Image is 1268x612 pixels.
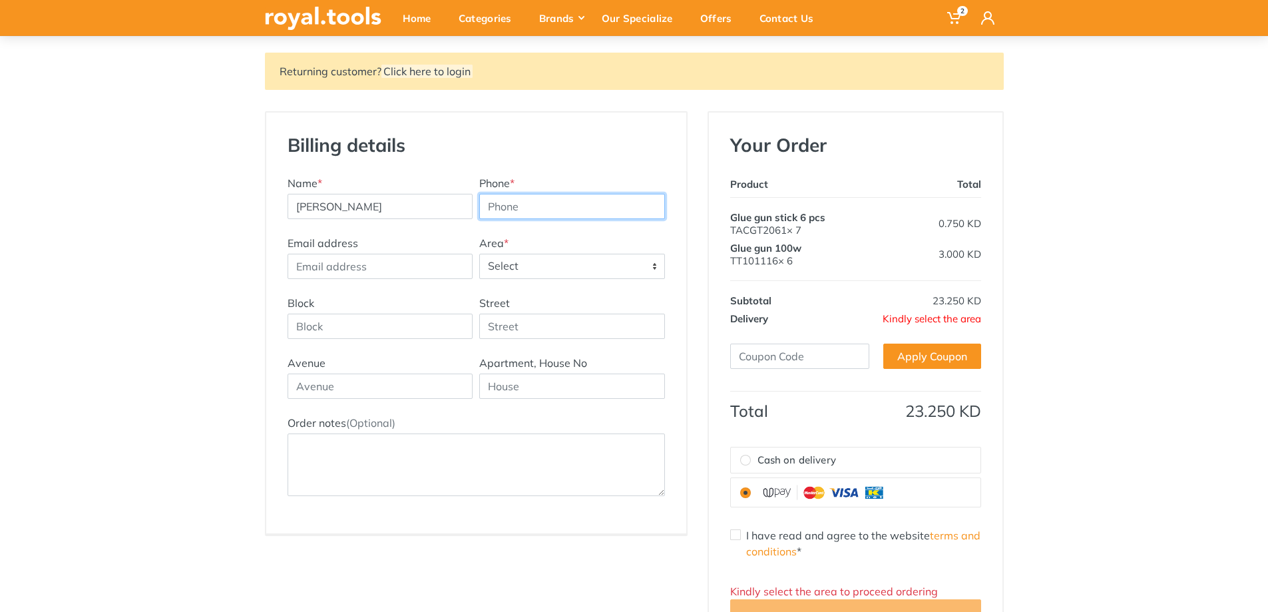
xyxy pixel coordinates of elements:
[957,6,968,16] span: 2
[288,235,358,251] label: Email address
[288,194,473,219] input: Name
[480,254,664,278] span: Select
[730,391,883,420] th: Total
[757,453,836,468] span: Cash on delivery
[883,175,981,198] th: Total
[750,4,832,32] div: Contact Us
[730,280,883,310] th: Subtotal
[730,344,869,369] input: Coupon Code
[746,527,981,559] label: I have read and agree to the website *
[479,295,510,311] label: Street
[479,314,665,339] input: Street
[883,344,981,369] a: Apply Coupon
[284,134,477,156] h3: Billing details
[288,314,473,339] input: Block
[479,235,509,251] label: Area
[730,134,981,156] h3: Your Order
[479,175,515,191] label: Phone
[288,254,473,279] input: Email address
[883,217,981,230] div: 0.750 KD
[449,4,530,32] div: Categories
[479,374,665,399] input: House
[730,197,883,239] td: TACGT2061× 7
[288,415,395,431] label: Order notes
[905,401,981,421] span: 23.250 KD
[479,254,665,279] span: Select
[730,242,801,254] span: Glue gun 100w
[730,211,825,224] span: Glue gun stick 6 pcs
[883,312,981,325] span: Kindly select the area
[530,4,592,32] div: Brands
[393,4,449,32] div: Home
[730,585,938,598] span: Kindly select the area to proceed ordering
[592,4,691,32] div: Our Specialize
[265,7,381,30] img: royal.tools Logo
[479,194,665,219] input: Phone
[288,175,322,191] label: Name
[883,280,981,310] td: 23.250 KD
[883,248,981,260] div: 3.000 KD
[288,374,473,399] input: Avenue
[730,239,883,281] td: TT101116× 6
[381,65,473,78] a: Click here to login
[730,310,883,328] th: Delivery
[730,175,883,198] th: Product
[288,295,314,311] label: Block
[346,416,395,430] span: (Optional)
[288,355,325,371] label: Avenue
[757,483,891,501] img: upay.png
[265,53,1004,90] div: Returning customer?
[479,355,587,371] label: Apartment, House No
[691,4,750,32] div: Offers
